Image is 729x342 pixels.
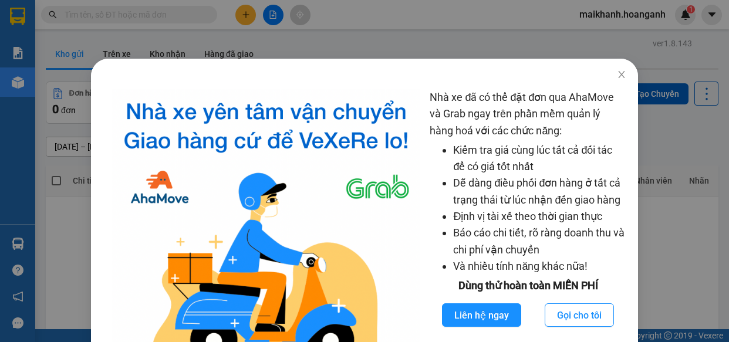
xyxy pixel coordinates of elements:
[453,175,626,208] li: Dễ dàng điều phối đơn hàng ở tất cả trạng thái từ lúc nhận đến giao hàng
[430,277,626,294] div: Dùng thử hoàn toàn MIỄN PHÍ
[453,258,626,275] li: Và nhiều tính năng khác nữa!
[453,142,626,175] li: Kiểm tra giá cùng lúc tất cả đối tác để có giá tốt nhất
[557,308,602,323] span: Gọi cho tôi
[453,208,626,225] li: Định vị tài xế theo thời gian thực
[442,303,521,327] button: Liên hệ ngay
[453,225,626,258] li: Báo cáo chi tiết, rõ ràng doanh thu và chi phí vận chuyển
[545,303,614,327] button: Gọi cho tôi
[454,308,509,323] span: Liên hệ ngay
[605,59,638,92] button: Close
[617,70,626,79] span: close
